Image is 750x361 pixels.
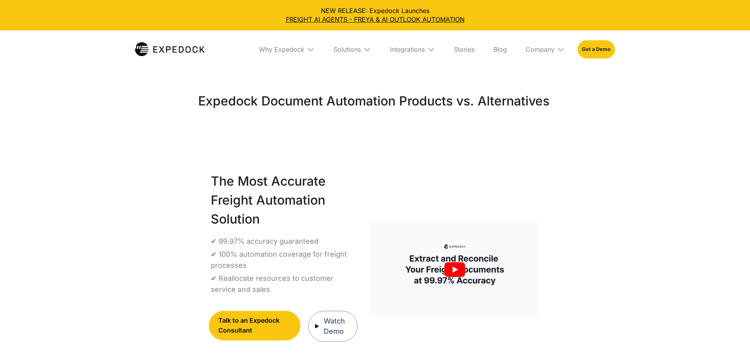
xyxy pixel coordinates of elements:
div: NEW RELEASE: Expedock Launches [6,6,744,24]
a: Talk to an Expedock Consultant [209,311,300,340]
div: Company [519,30,571,68]
a: FREIGHT AI AGENTS - FREYA & AI OUTLOOK AUTOMATION [6,15,744,24]
div: Solutions [327,30,377,68]
p: ✔ Reallocate resources to customer service and sales [211,273,358,295]
p: ✔ 100% automation coverage for freight processes [211,249,358,271]
a: open lightbox [370,222,539,317]
div: Company [526,45,555,53]
div: Watch Demo [324,316,351,337]
div: Integrations [384,30,441,68]
h1: The Most Accurate Freight Automation Solution [211,172,358,229]
div: Why Expedock [253,30,321,68]
p: ✔ 99.97% accuracy guaranteed [211,236,319,247]
a: Get a Demo [577,40,615,58]
a: Stories [448,30,481,68]
div: Integrations [390,45,425,53]
h1: Expedock Document Automation Products vs. Alternatives [198,92,549,111]
a: Blog [487,30,513,68]
div: Solutions [334,45,361,53]
div: Why Expedock [259,45,304,53]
